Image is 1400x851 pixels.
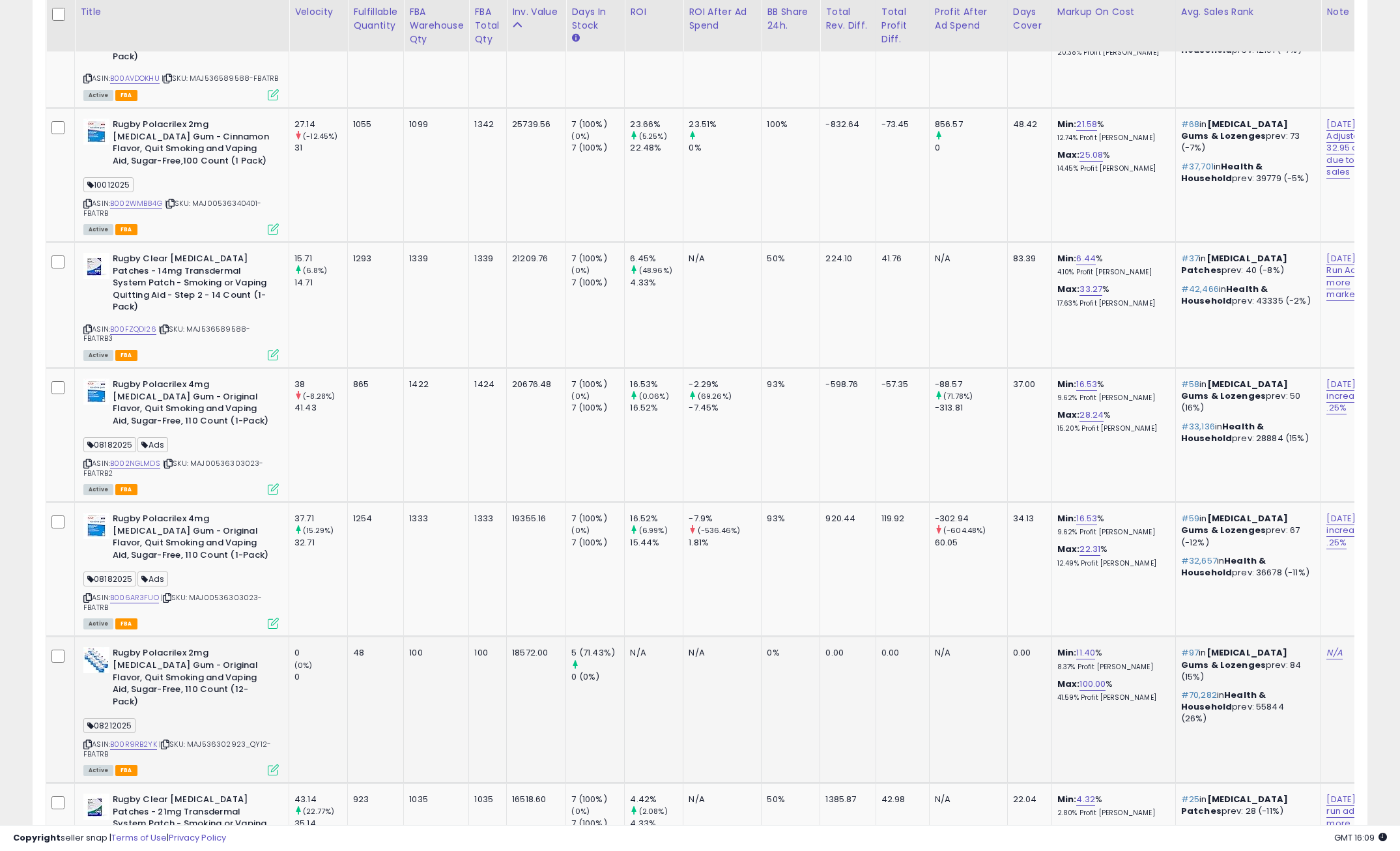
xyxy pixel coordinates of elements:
div: -832.64 [825,119,865,130]
span: #37,701 [1181,160,1214,173]
strong: Copyright [13,831,61,844]
div: ROI [630,5,678,19]
div: 7 (100%) [571,513,624,525]
span: All listings currently available for purchase on Amazon [83,224,113,235]
div: 50% [767,794,810,805]
span: FBA [115,90,137,101]
a: 33.27 [1079,283,1102,296]
a: [DATE]: increased price .25% [1326,512,1395,549]
div: 83.39 [1013,253,1042,265]
div: 1424 [474,379,496,390]
div: ASIN: [83,119,279,233]
span: | SKU: MAJ00536303023-FBATRB2 [83,458,264,478]
div: -57.35 [881,379,919,390]
span: Health & Household [1181,160,1263,184]
span: #58 [1181,378,1199,390]
div: FBA Total Qty [474,5,501,46]
div: -7.45% [689,402,761,414]
div: 119.92 [881,513,919,525]
p: 9.62% Profit [PERSON_NAME] [1057,394,1165,403]
small: (0.06%) [639,391,669,401]
div: 41.43 [294,402,347,414]
a: B00AVDOKHU [110,73,160,84]
p: 15.20% Profit [PERSON_NAME] [1057,424,1165,433]
div: % [1057,678,1165,702]
div: N/A [689,647,751,659]
div: 38 [294,379,347,390]
img: 412e497lDKL._SL40_.jpg [83,513,109,539]
b: Rugby Polacrilex 4mg [MEDICAL_DATA] Gum - Original Flavor, Quit Smoking and Vaping Aid, Sugar-Fre... [113,513,271,564]
a: N/A [1326,646,1342,659]
div: 41.76 [881,253,919,265]
div: Total Profit Diff. [881,5,924,46]
div: N/A [630,647,673,659]
div: 7 (100%) [571,379,624,390]
small: (6.99%) [639,525,668,536]
img: 41kuiWUVQ5L._SL40_.jpg [83,794,109,820]
div: 7 (100%) [571,119,624,130]
small: Days In Stock. [571,33,579,44]
span: All listings currently available for purchase on Amazon [83,484,113,495]
a: Privacy Policy [169,831,226,844]
div: FBA Warehouse Qty [409,5,463,46]
div: 865 [353,379,393,390]
div: 48.42 [1013,119,1042,130]
div: -598.76 [825,379,865,390]
b: Max: [1057,678,1080,690]
span: #70,282 [1181,689,1217,701]
a: [DATE] Suggest run ads to get more marketshare [1326,793,1393,842]
div: 27.14 [294,119,347,130]
b: Rugby Polacrilex 4mg [MEDICAL_DATA] Gum - Original Flavor, Quit Smoking and Vaping Aid, Sugar-Fre... [113,379,271,430]
span: Health & Household [1181,555,1266,579]
span: #68 [1181,118,1199,130]
b: Min: [1057,252,1077,265]
div: 93% [767,379,810,390]
span: 08212025 [83,718,136,733]
span: [MEDICAL_DATA] Gums & Lozenges [1181,512,1289,536]
div: 1333 [409,513,459,525]
span: | SKU: MAJ536589588-FBATRB3 [83,324,250,343]
b: Min: [1057,118,1077,130]
div: 923 [353,794,393,805]
div: Title [80,5,283,19]
small: (15.29%) [303,525,334,536]
p: 14.45% Profit [PERSON_NAME] [1057,164,1165,173]
div: 100 [474,647,496,659]
div: 1035 [474,794,496,805]
div: 15.44% [630,537,683,549]
span: Ads [137,571,168,586]
div: -2.29% [689,379,761,390]
p: in prev: 84 (15%) [1181,647,1311,683]
div: % [1057,543,1165,568]
div: 42.98 [881,794,919,805]
a: B00R9RB2YK [110,739,157,750]
div: 25739.56 [512,119,556,130]
small: (71.78%) [943,391,973,401]
div: ASIN: [83,513,279,627]
div: 50% [767,253,810,265]
div: 0 [294,647,347,659]
b: Max: [1057,283,1080,295]
span: All listings currently available for purchase on Amazon [83,350,113,361]
div: 23.66% [630,119,683,130]
div: ROI After Ad Spend [689,5,756,33]
p: in prev: 67 (-12%) [1181,513,1311,549]
div: % [1057,409,1165,433]
div: 14.71 [294,277,347,289]
b: Min: [1057,793,1077,805]
span: #33,136 [1181,420,1215,433]
div: 0 [935,142,1007,154]
a: 28.24 [1079,409,1104,422]
img: 41hIc2oZ-7L._SL40_.jpg [83,119,109,145]
span: [MEDICAL_DATA] Gums & Lozenges [1181,118,1289,142]
span: #25 [1181,793,1199,805]
div: 16.52% [630,402,683,414]
div: -313.81 [935,402,1007,414]
div: Total Rev. Diff. [825,5,870,33]
span: [MEDICAL_DATA] Gums & Lozenges [1181,646,1288,671]
a: 100.00 [1079,678,1106,691]
a: B002WMB84G [110,198,162,209]
div: 0.00 [1013,647,1042,659]
div: BB Share 24h. [767,5,814,33]
div: 0.00 [881,647,919,659]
